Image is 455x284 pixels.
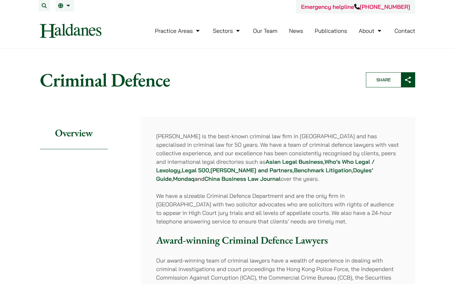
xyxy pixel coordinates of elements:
[156,132,400,183] p: [PERSON_NAME] is the best-known criminal law firm in [GEOGRAPHIC_DATA] and has specialised in cri...
[156,192,400,226] p: We have a sizeable Criminal Defence Department and are the only firm in [GEOGRAPHIC_DATA] with tw...
[293,167,353,174] strong: , ,
[155,27,201,34] a: Practice Areas
[323,158,325,165] strong: ,
[156,234,400,246] h3: Award-winning Criminal Defence Lawyers
[359,27,383,34] a: About
[180,167,182,174] strong: ,
[156,167,373,182] a: Doyles’ Guide
[289,27,303,34] a: News
[209,167,210,174] strong: ,
[366,73,401,87] span: Share
[58,3,72,8] a: EN
[366,72,415,87] button: Share
[172,175,173,182] strong: ,
[301,3,410,10] a: Emergency helpline[PHONE_NUMBER]
[194,175,204,182] strong: and
[182,167,209,174] a: Legal 500
[294,167,352,174] a: Benchmark Litigation
[173,175,195,182] a: Mondaq
[204,175,281,182] a: China Business Law Journal
[40,68,355,91] h1: Criminal Defence
[394,27,415,34] a: Contact
[315,27,347,34] a: Publications
[156,158,375,174] a: Who’s Who Legal / Lexology
[40,117,108,149] h2: Overview
[40,24,101,38] img: Logo of Haldanes
[265,158,323,165] a: Asian Legal Business
[213,27,241,34] a: Sectors
[210,167,293,174] a: [PERSON_NAME] and Partners
[253,27,277,34] a: Our Team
